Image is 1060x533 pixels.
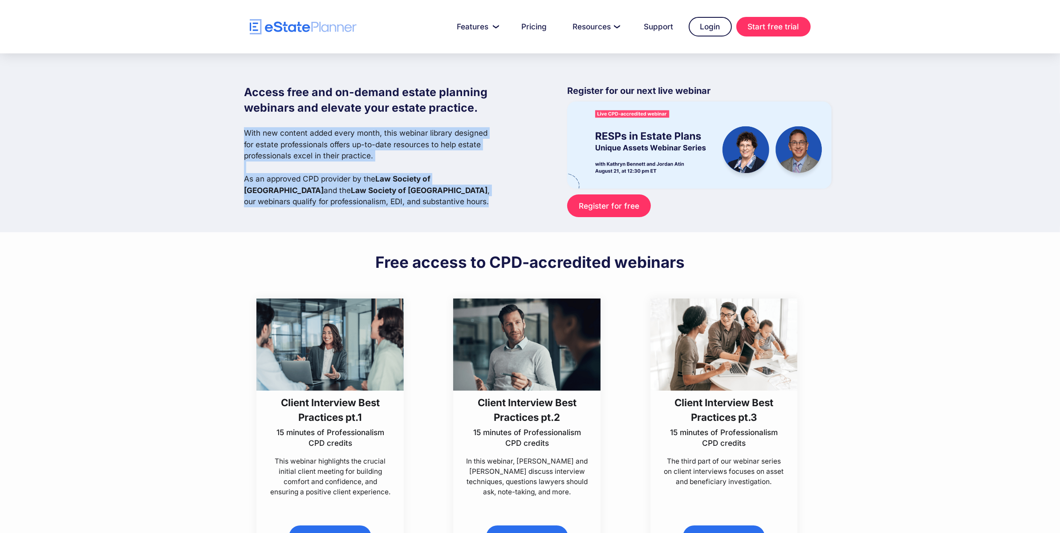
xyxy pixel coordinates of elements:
[269,427,392,448] p: 15 minutes of Professionalism CPD credits
[250,19,357,35] a: home
[634,18,684,36] a: Support
[447,18,507,36] a: Features
[662,395,785,425] h3: Client Interview Best Practices pt.3
[375,252,685,272] h2: Free access to CPD-accredited webinars
[650,299,798,487] a: Client Interview Best Practices pt.315 minutes of Professionalism CPD creditsThe third part of ou...
[662,456,785,487] p: The third part of our webinar series on client interviews focuses on asset and beneficiary invest...
[256,299,404,497] a: Client Interview Best Practices pt.115 minutes of Professionalism CPD creditsThis webinar highlig...
[244,174,430,195] strong: Law Society of [GEOGRAPHIC_DATA]
[453,299,601,497] a: Client Interview Best Practices pt.215 minutes of Professionalism CPD creditsIn this webinar, [PE...
[351,186,487,195] strong: Law Society of [GEOGRAPHIC_DATA]
[269,456,392,497] p: This webinar highlights the crucial initial client meeting for building comfort and confidence, a...
[511,18,558,36] a: Pricing
[269,395,392,425] h3: Client Interview Best Practices pt.1
[567,194,650,217] a: Register for free
[662,427,785,448] p: 15 minutes of Professionalism CPD credits
[567,85,832,101] p: Register for our next live webinar
[736,17,811,36] a: Start free trial
[466,427,589,448] p: 15 minutes of Professionalism CPD credits
[466,395,589,425] h3: Client Interview Best Practices pt.2
[562,18,629,36] a: Resources
[244,127,497,207] p: With new content added every month, this webinar library designed for estate professionals offers...
[567,101,832,188] img: eState Academy webinar
[466,456,589,497] p: In this webinar, [PERSON_NAME] and [PERSON_NAME] discuss interview techniques, questions lawyers ...
[689,17,732,36] a: Login
[244,85,497,116] h1: Access free and on-demand estate planning webinars and elevate your estate practice.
